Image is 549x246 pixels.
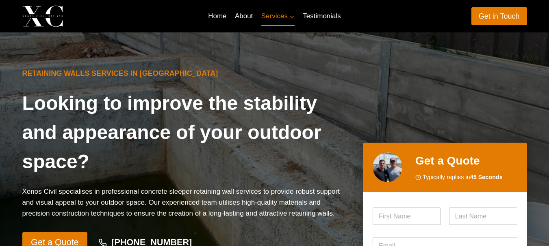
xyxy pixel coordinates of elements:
nav: Primary Navigation [204,6,345,26]
p: Xenos Civil specialises in professional concrete sleeper retaining wall services to provide robus... [22,186,350,219]
span: Typically replies in [423,173,503,182]
img: Xenos Civil [22,5,63,27]
span: Services [261,11,295,21]
p: Xenos Civil [70,10,127,22]
input: First Name [373,207,441,225]
a: Xenos Civil [22,5,127,27]
strong: 45 Seconds [470,174,503,180]
a: Get in Touch [471,7,527,25]
h1: Looking to improve the stability and appearance of your outdoor space? [22,89,350,176]
input: Last Name [449,207,517,225]
a: About [231,6,257,26]
h6: Retaining Walls Services in [GEOGRAPHIC_DATA] [22,68,350,79]
h2: Get a Quote [415,152,517,169]
a: Home [204,6,231,26]
a: Services [257,6,299,26]
a: Testimonials [299,6,345,26]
